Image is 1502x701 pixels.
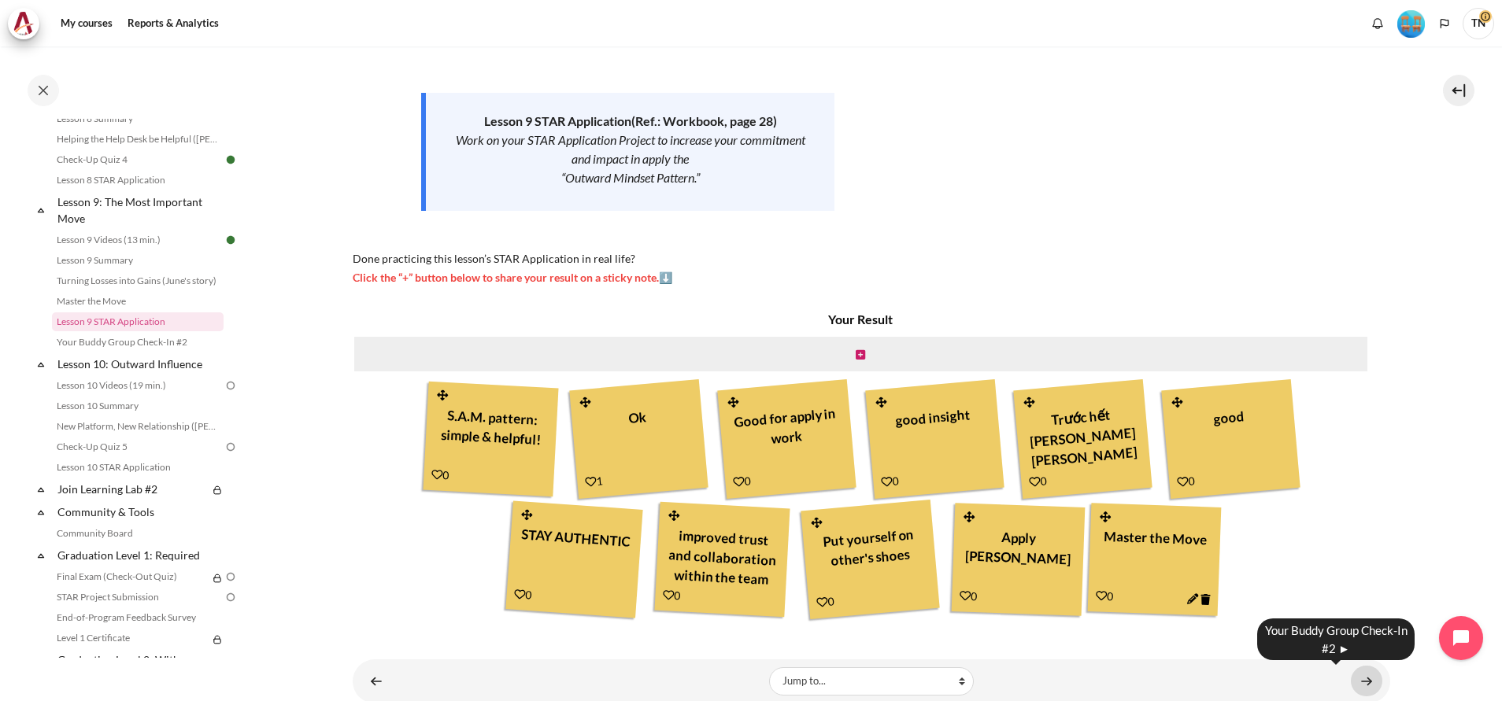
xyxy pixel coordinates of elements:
i: Add a Like [881,476,893,488]
i: Add a Like [733,476,745,488]
span: Done practicing this lesson’s STAR Application in real life? [353,252,635,265]
span: Collapse [33,356,49,372]
div: Your Buddy Group Check-In #2 ► [1257,618,1415,660]
i: Delete this note [1200,594,1210,605]
div: 1 [584,472,603,490]
a: Lesson 9 Summary [52,251,224,270]
strong: (Ref.: Workbook, page 28) [631,113,777,128]
a: Check-Up Quiz 5 [52,437,224,456]
div: 0 [1028,472,1047,490]
div: 0 [663,586,681,603]
div: 0 [960,587,978,604]
a: Community & Tools [55,501,224,522]
a: Level 1 Certificate [52,629,208,648]
div: 0 [732,472,751,490]
span: Collapse [33,481,49,497]
img: Level #4 [1397,10,1425,38]
div: Show notification window with no new notifications [1366,12,1389,35]
a: Lesson 8 Summary [52,109,224,128]
div: S.A.M. pattern: simple & helpful! [432,400,549,471]
div: 0 [1096,587,1114,604]
i: Add a Like [1177,476,1189,488]
a: Your Buddy Group Check-In #2 [52,333,224,352]
span: Click the “+” button below to share your result on a sticky note.⬇️ [353,271,672,284]
div: Trước hết [PERSON_NAME] [PERSON_NAME] và góc nhìn của đối [PERSON_NAME] [1023,399,1142,474]
div: Work on your STAR Application Project to increase your commitment and impact in apply the “Outwar... [454,131,806,187]
i: Create new note in this column [856,349,865,360]
i: Add a Like [431,469,443,481]
img: To do [224,570,238,584]
i: Drag and drop this note [874,397,889,408]
i: Edit this note [1187,593,1198,604]
a: Level #4 [1391,9,1431,38]
i: Add a Like [515,588,527,600]
i: Drag and drop this note [1022,397,1037,408]
i: Add a Like [585,476,597,488]
a: ◄ Master the Move [361,666,392,696]
a: STAR Project Submission [52,588,224,607]
a: Graduation Level 1: Required [55,544,224,566]
a: New Platform, New Relationship ([PERSON_NAME]'s Story) [52,417,224,436]
div: 0 [431,466,449,483]
a: Lesson 10 Videos (19 min.) [52,376,224,395]
i: Add a Like [816,596,828,608]
a: Lesson 9 STAR Application [52,312,224,331]
i: Drag and drop this note [1170,397,1185,408]
i: Drag and drop this note [435,389,449,401]
img: Done [224,233,238,247]
a: End-of-Program Feedback Survey [52,608,224,627]
img: To do [224,590,238,604]
a: Lesson 9 Videos (13 min.) [52,231,224,249]
div: Ok [579,399,698,474]
i: Drag and drop this note [578,397,593,408]
a: Lesson 10 Summary [52,397,224,415]
i: Add a Like [1029,476,1041,488]
span: Collapse [33,504,49,520]
img: Done [224,153,238,167]
a: Lesson 10 STAR Application [52,458,224,477]
div: good insight [875,399,994,474]
div: good [1171,399,1290,474]
i: Add a Like [663,589,675,601]
a: Architeck Architeck [8,8,47,39]
span: TN [1463,8,1494,39]
i: Drag and drop this note [1099,511,1113,523]
h4: Your Result [353,310,1370,329]
div: 0 [880,472,899,490]
button: Languages [1433,12,1456,35]
div: Master the Move [1097,522,1213,591]
a: Lesson 10: Outward Influence [55,353,224,374]
div: 0 [1176,472,1195,490]
a: Graduation Level 2: With Distinction [55,649,208,687]
div: Put yourself on other's shoes [811,519,930,594]
strong: Lesson 9 STAR Application [484,113,631,128]
i: Drag and drop this note [668,510,682,522]
i: Add a Like [1096,590,1107,601]
a: Helping the Help Desk be Helpful ([PERSON_NAME]'s Story) [52,130,224,149]
div: Good for apply in work [727,399,846,474]
div: 0 [514,585,532,603]
a: Master the Move [52,292,224,311]
i: Add a Like [960,590,971,601]
div: Apply [PERSON_NAME] [960,522,1077,591]
i: Drag and drop this note [963,511,977,523]
a: Lesson 9: The Most Important Move [55,191,224,229]
a: Final Exam (Check-Out Quiz) [52,567,208,586]
a: My courses [55,8,118,39]
span: Collapse [33,202,49,218]
i: Drag and drop this note [520,509,535,521]
img: To do [224,440,238,454]
i: Drag and drop this note [809,517,824,529]
a: Join Learning Lab #2 [55,478,208,500]
img: Architeck [13,12,35,35]
a: Turning Losses into Gains (June's story) [52,271,224,290]
a: Community Board [52,524,224,543]
img: To do [224,378,238,393]
div: 0 [816,592,835,611]
div: STAY AUTHENTIC [516,520,634,593]
a: Reports & Analytics [122,8,224,39]
span: Collapse [33,548,49,563]
i: Drag and drop this note [726,397,741,408]
div: improved trust and collaboration within the team [664,521,781,592]
a: User menu [1463,8,1494,39]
